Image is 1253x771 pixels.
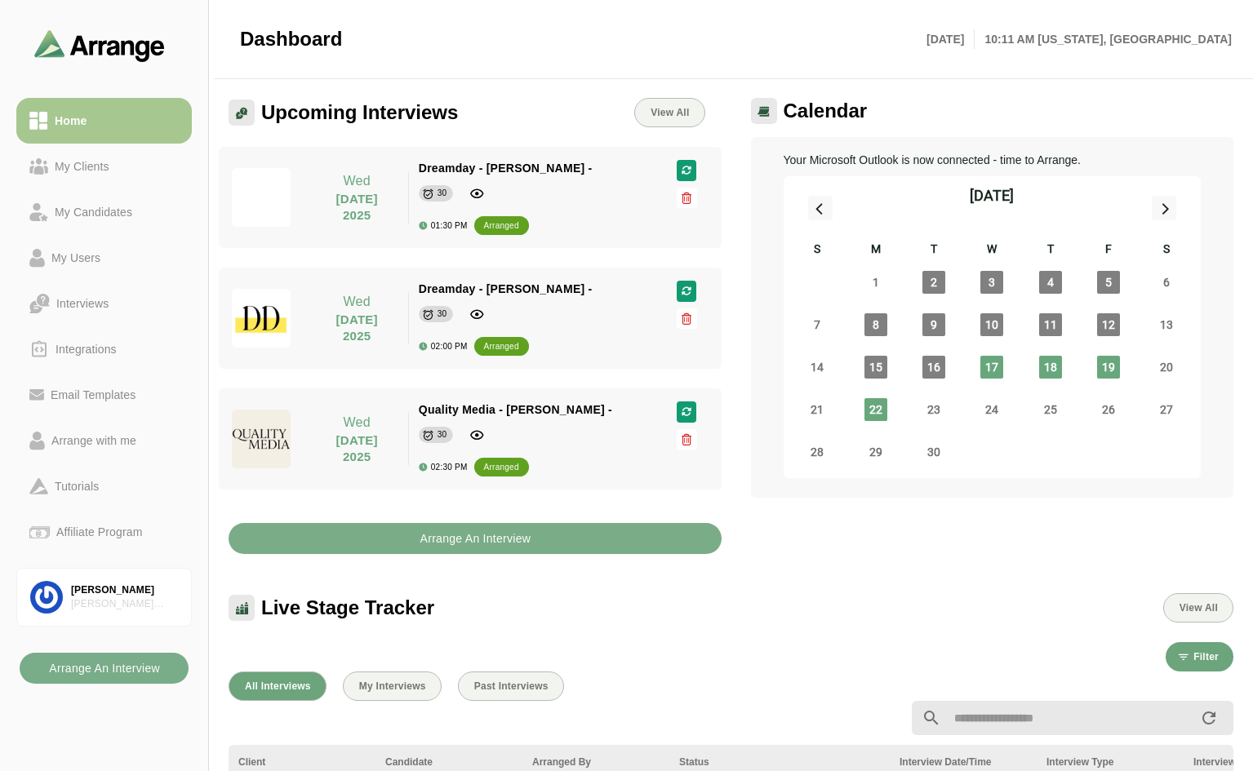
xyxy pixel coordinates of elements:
span: Tuesday, September 16, 2025 [922,356,945,379]
div: M [846,240,904,261]
span: Sunday, September 7, 2025 [806,313,829,336]
div: Interview Type [1046,755,1174,769]
div: [PERSON_NAME] Associates [71,597,178,611]
span: Wednesday, September 17, 2025 [980,356,1003,379]
div: arranged [484,459,519,476]
span: Saturday, September 27, 2025 [1155,398,1178,421]
img: arrangeai-name-small-logo.4d2b8aee.svg [34,29,165,61]
span: View All [1179,602,1218,614]
div: My Clients [48,157,116,176]
a: View All [634,98,704,127]
button: Arrange An Interview [229,523,722,554]
b: Arrange An Interview [419,523,531,554]
button: My Interviews [343,671,442,701]
span: Monday, September 29, 2025 [864,441,887,463]
div: T [904,240,962,261]
a: My Users [16,235,192,281]
span: Friday, September 26, 2025 [1097,398,1120,421]
span: Monday, September 1, 2025 [864,271,887,294]
span: Wednesday, September 3, 2025 [980,271,1003,294]
a: Tutorials [16,463,192,509]
div: 02:30 PM [419,463,468,472]
span: Monday, September 22, 2025 [864,398,887,421]
span: Sunday, September 14, 2025 [806,356,829,379]
a: [PERSON_NAME][PERSON_NAME] Associates [16,568,192,627]
p: [DATE] 2025 [316,191,398,224]
span: Upcoming Interviews [261,100,458,125]
div: Candidate [385,755,513,769]
span: Saturday, September 6, 2025 [1155,271,1178,294]
img: quality_media_logo.jpg [232,410,291,468]
span: Friday, September 12, 2025 [1097,313,1120,336]
div: Interview Date/Time [900,755,1027,769]
span: Dashboard [240,27,342,51]
div: Status [679,755,880,769]
span: Friday, September 19, 2025 [1097,356,1120,379]
button: View All [1163,593,1233,623]
span: Thursday, September 25, 2025 [1039,398,1062,421]
span: Monday, September 8, 2025 [864,313,887,336]
p: [DATE] 2025 [316,312,398,344]
span: Thursday, September 4, 2025 [1039,271,1062,294]
button: Filter [1166,642,1233,671]
div: Affiliate Program [50,522,149,542]
p: [DATE] 2025 [316,432,398,465]
b: Arrange An Interview [48,653,160,684]
div: Integrations [49,339,123,359]
div: Arranged By [532,755,660,769]
div: S [789,240,846,261]
div: Email Templates [44,385,142,405]
span: Tuesday, September 2, 2025 [922,271,945,294]
a: Email Templates [16,372,192,418]
div: Interviews [50,294,115,313]
a: Home [16,98,192,144]
p: Wed [316,171,398,191]
a: Interviews [16,281,192,326]
div: My Candidates [48,202,139,222]
div: F [1079,240,1137,261]
span: All Interviews [244,680,311,692]
p: 10:11 AM [US_STATE], [GEOGRAPHIC_DATA] [975,29,1232,49]
div: Client [238,755,366,769]
p: [DATE] [926,29,975,49]
p: Wed [316,292,398,312]
span: Sunday, September 21, 2025 [806,398,829,421]
a: Integrations [16,326,192,372]
span: Past Interviews [473,680,549,692]
div: Home [48,111,93,131]
p: Wed [316,413,398,432]
span: Dreamday - [PERSON_NAME] - [419,162,593,175]
span: Monday, September 15, 2025 [864,356,887,379]
span: Saturday, September 20, 2025 [1155,356,1178,379]
p: Your Microsoft Outlook is now connected - time to Arrange. [784,150,1202,170]
span: Thursday, September 11, 2025 [1039,313,1062,336]
span: Quality Media - [PERSON_NAME] - [419,403,612,416]
div: arranged [484,339,519,355]
div: 01:30 PM [419,221,468,230]
div: S [1138,240,1196,261]
a: Arrange with me [16,418,192,463]
div: T [1021,240,1079,261]
a: My Candidates [16,189,192,235]
span: My Interviews [358,680,426,692]
a: Affiliate Program [16,509,192,555]
div: My Users [45,248,107,268]
div: [PERSON_NAME] [71,583,178,597]
div: [DATE] [970,184,1014,207]
i: appended action [1199,708,1219,728]
div: 30 [438,185,447,202]
img: dreamdayla_logo.jpg [232,289,291,348]
div: W [963,240,1021,261]
div: 30 [438,427,447,443]
span: Filter [1193,651,1219,662]
span: Tuesday, September 30, 2025 [922,441,945,463]
span: View All [650,107,689,118]
span: Tuesday, September 9, 2025 [922,313,945,336]
span: Calendar [784,99,868,123]
span: Wednesday, September 24, 2025 [980,398,1003,421]
div: arranged [484,218,519,234]
span: Saturday, September 13, 2025 [1155,313,1178,336]
div: 30 [438,306,447,322]
div: Tutorials [48,476,105,496]
div: 02:00 PM [419,342,468,351]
